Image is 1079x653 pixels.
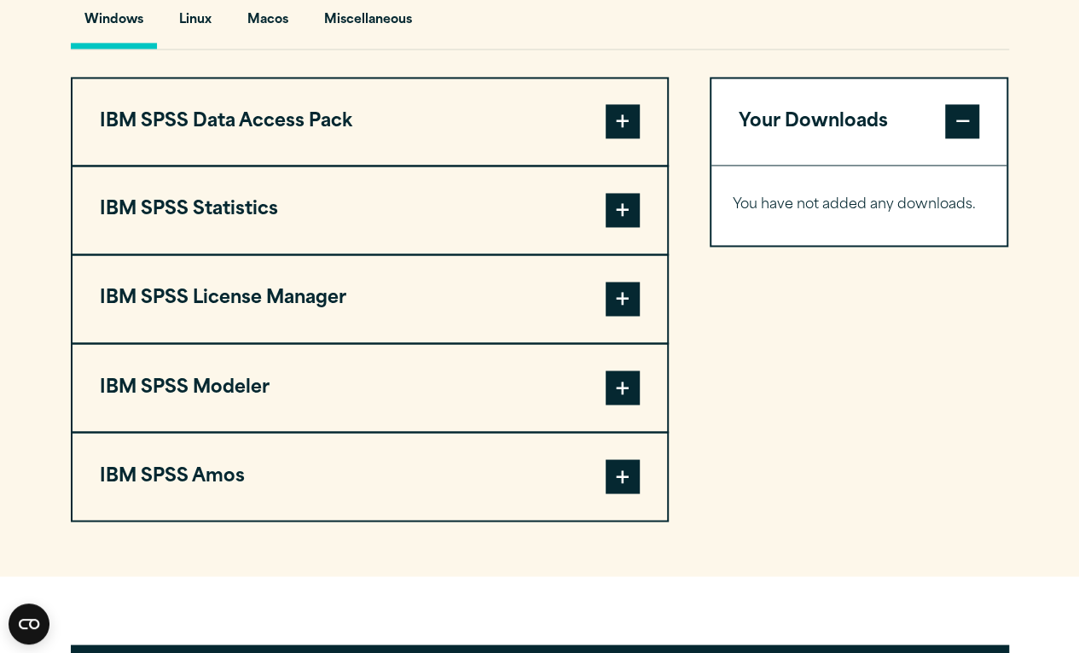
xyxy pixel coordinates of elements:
button: IBM SPSS Statistics [73,166,667,254]
button: Your Downloads [711,79,1007,166]
div: Your Downloads [711,165,1007,245]
button: IBM SPSS Data Access Pack [73,79,667,166]
button: IBM SPSS Modeler [73,344,667,431]
button: IBM SPSS Amos [73,433,667,520]
button: IBM SPSS License Manager [73,255,667,342]
button: Open CMP widget [9,603,49,644]
p: You have not added any downloads. [733,193,986,218]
